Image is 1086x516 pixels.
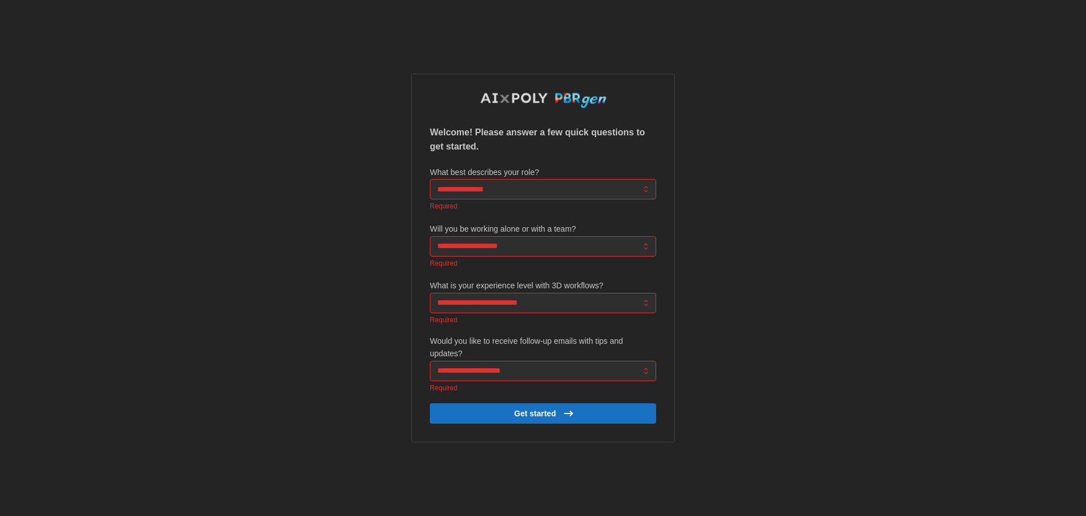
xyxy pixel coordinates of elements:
[514,404,556,423] span: Get started
[430,167,539,179] label: What best describes your role?
[430,403,656,424] button: Get started
[430,335,656,360] label: Would you like to receive follow-up emails with tips and updates?
[430,280,604,292] label: What is your experience level with 3D workflows?
[430,259,656,267] p: Required
[430,223,576,236] label: Will you be working alone or with a team?
[430,384,656,392] p: Required
[430,316,656,324] p: Required
[430,126,656,154] p: Welcome! Please answer a few quick questions to get started.
[430,202,656,210] p: Required
[480,92,607,109] img: AIxPoly PBRgen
